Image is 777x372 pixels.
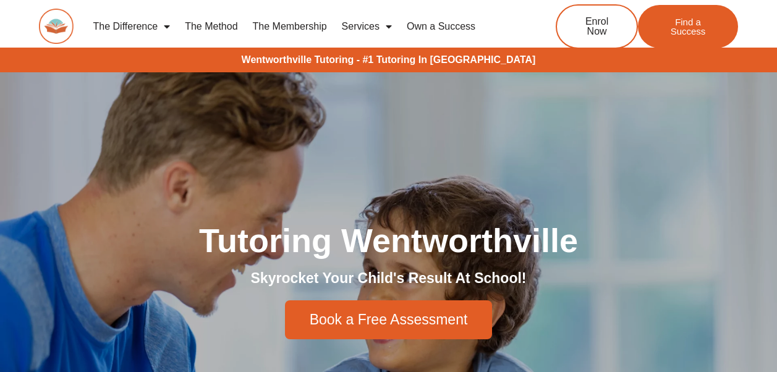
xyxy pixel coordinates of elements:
[656,17,720,36] span: Find a Success
[399,12,483,41] a: Own a Success
[245,12,334,41] a: The Membership
[86,12,516,41] nav: Menu
[43,269,735,288] h2: Skyrocket Your Child's Result At School!
[334,12,399,41] a: Services
[86,12,178,41] a: The Difference
[575,17,618,36] span: Enrol Now
[43,224,735,257] h1: Tutoring Wentworthville
[638,5,738,48] a: Find a Success
[310,313,468,327] span: Book a Free Assessment
[285,300,493,339] a: Book a Free Assessment
[177,12,245,41] a: The Method
[556,4,638,49] a: Enrol Now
